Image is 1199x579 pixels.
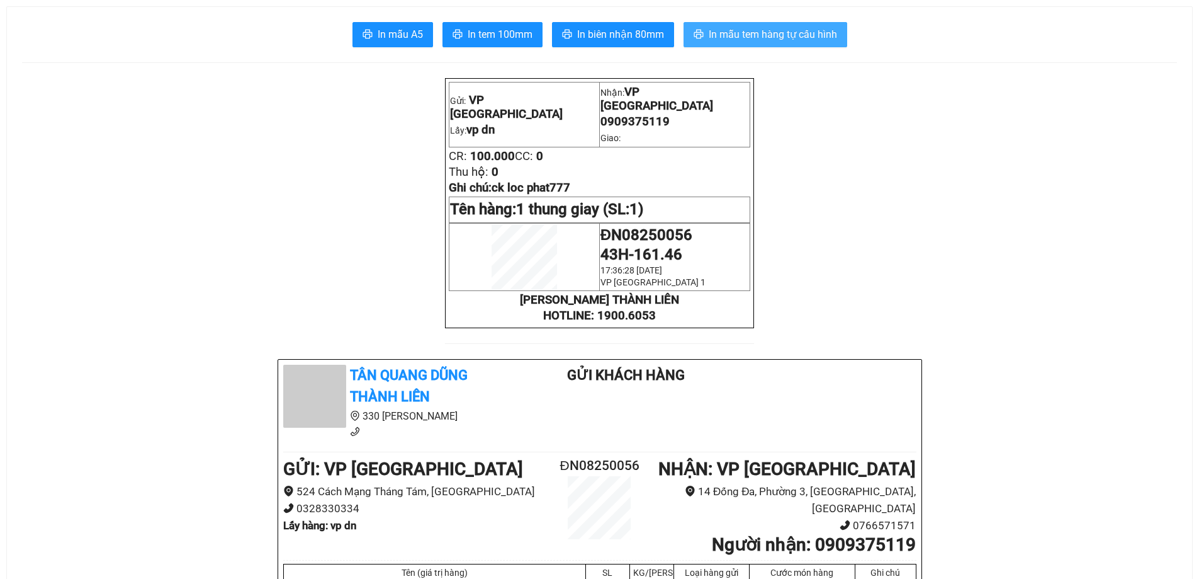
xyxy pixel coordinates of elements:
[449,149,467,163] span: CR:
[658,459,916,479] b: NHẬN : VP [GEOGRAPHIC_DATA]
[543,309,656,323] strong: HOTLINE: 1900.6053
[694,29,704,41] span: printer
[600,133,621,143] span: Giao:
[712,534,916,555] b: Người nhận : 0909375119
[547,456,653,476] h2: ĐN08250056
[283,503,294,513] span: phone
[350,427,360,437] span: phone
[442,22,543,47] button: printerIn tem 100mm
[652,483,916,517] li: 14 Đống Đa, Phường 3, [GEOGRAPHIC_DATA], [GEOGRAPHIC_DATA]
[600,85,749,113] p: Nhận:
[450,93,599,121] p: Gửi:
[520,293,679,307] strong: [PERSON_NAME] THÀNH LIÊN
[352,22,433,47] button: printerIn mẫu A5
[685,486,695,496] span: environment
[709,26,837,42] span: In mẫu tem hàng tự cấu hình
[577,26,664,42] span: In biên nhận 80mm
[567,367,685,383] b: Gửi khách hàng
[449,181,570,195] span: Ghi chú:
[450,93,563,121] span: VP [GEOGRAPHIC_DATA]
[840,520,850,530] span: phone
[492,165,498,179] span: 0
[470,149,515,163] span: 100.000
[350,367,468,405] b: Tân Quang Dũng Thành Liên
[466,123,495,137] span: vp dn
[629,200,643,218] span: 1)
[283,486,294,496] span: environment
[562,29,572,41] span: printer
[600,277,706,287] span: VP [GEOGRAPHIC_DATA] 1
[287,568,582,578] div: Tên (giá trị hàng)
[600,246,682,263] span: 43H-161.46
[283,459,523,479] b: GỬI : VP [GEOGRAPHIC_DATA]
[378,26,423,42] span: In mẫu A5
[858,568,913,578] div: Ghi chú
[449,165,488,179] span: Thu hộ:
[536,149,543,163] span: 0
[600,85,713,113] span: VP [GEOGRAPHIC_DATA]
[677,568,746,578] div: Loại hàng gửi
[350,411,360,421] span: environment
[283,519,356,532] b: Lấy hàng : vp dn
[453,29,463,41] span: printer
[492,181,570,195] span: ck loc phat777
[468,26,532,42] span: In tem 100mm
[515,149,533,163] span: CC:
[450,125,495,135] span: Lấy:
[600,115,670,129] span: 0909375119
[283,500,547,517] li: 0328330334
[450,200,643,218] span: Tên hàng:
[552,22,674,47] button: printerIn biên nhận 80mm
[684,22,847,47] button: printerIn mẫu tem hàng tự cấu hình
[283,483,547,500] li: 524 Cách Mạng Tháng Tám, [GEOGRAPHIC_DATA]
[516,200,643,218] span: 1 thung giay (SL:
[283,408,517,424] li: 330 [PERSON_NAME]
[363,29,373,41] span: printer
[600,265,662,275] span: 17:36:28 [DATE]
[633,568,670,578] div: KG/[PERSON_NAME]
[753,568,852,578] div: Cước món hàng
[589,568,626,578] div: SL
[652,517,916,534] li: 0766571571
[600,226,692,244] span: ĐN08250056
